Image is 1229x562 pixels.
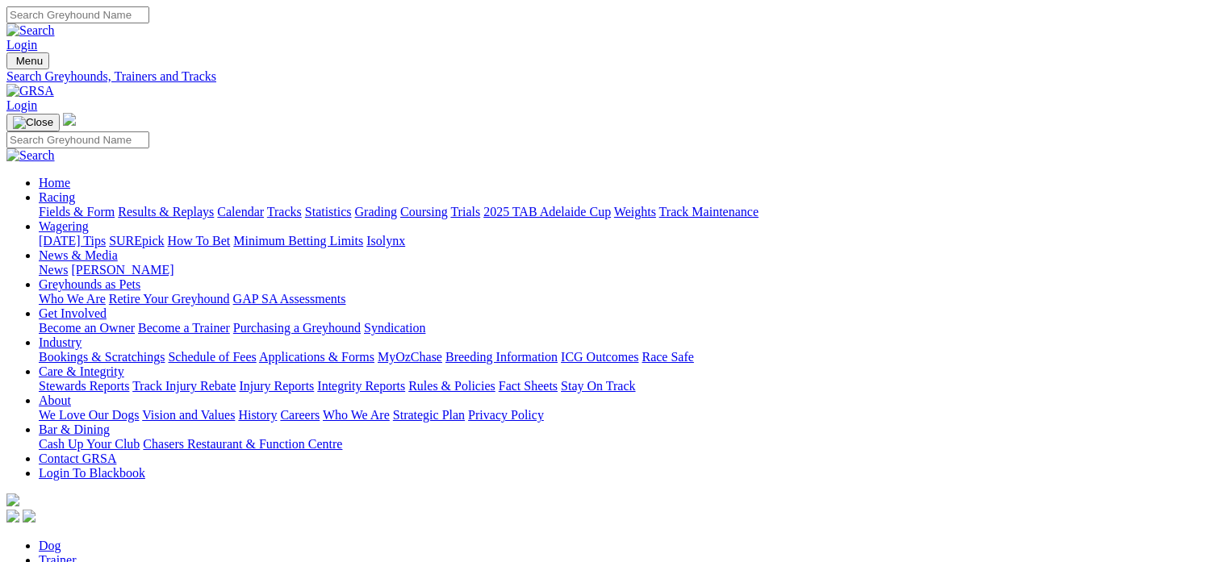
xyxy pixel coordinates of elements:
[39,350,165,364] a: Bookings & Scratchings
[408,379,495,393] a: Rules & Policies
[561,350,638,364] a: ICG Outcomes
[468,408,544,422] a: Privacy Policy
[39,321,1223,335] div: Get Involved
[39,379,1223,393] div: Care & Integrity
[39,350,1223,364] div: Industry
[6,52,49,69] button: Toggle navigation
[483,205,611,219] a: 2025 TAB Adelaide Cup
[39,176,70,189] a: Home
[63,113,76,126] img: logo-grsa-white.png
[71,263,173,277] a: [PERSON_NAME]
[39,437,140,451] a: Cash Up Your Club
[238,408,277,422] a: History
[642,350,693,364] a: Race Safe
[39,408,1223,423] div: About
[39,205,1223,219] div: Racing
[239,379,314,393] a: Injury Reports
[6,493,19,506] img: logo-grsa-white.png
[6,69,1223,84] a: Search Greyhounds, Trainers and Tracks
[445,350,558,364] a: Breeding Information
[233,292,346,306] a: GAP SA Assessments
[23,510,36,522] img: twitter.svg
[450,205,480,219] a: Trials
[168,350,256,364] a: Schedule of Fees
[6,148,55,163] img: Search
[168,234,231,248] a: How To Bet
[217,205,264,219] a: Calendar
[355,205,397,219] a: Grading
[6,510,19,522] img: facebook.svg
[39,466,145,480] a: Login To Blackbook
[6,23,55,38] img: Search
[39,539,61,552] a: Dog
[39,292,1223,306] div: Greyhounds as Pets
[109,234,164,248] a: SUREpick
[378,350,442,364] a: MyOzChase
[39,364,124,378] a: Care & Integrity
[305,205,352,219] a: Statistics
[561,379,635,393] a: Stay On Track
[659,205,759,219] a: Track Maintenance
[39,277,140,291] a: Greyhounds as Pets
[323,408,390,422] a: Who We Are
[267,205,302,219] a: Tracks
[39,335,82,349] a: Industry
[6,6,149,23] input: Search
[39,393,71,407] a: About
[233,321,361,335] a: Purchasing a Greyhound
[39,379,129,393] a: Stewards Reports
[142,408,235,422] a: Vision and Values
[39,408,139,422] a: We Love Our Dogs
[499,379,558,393] a: Fact Sheets
[39,219,89,233] a: Wagering
[39,263,1223,277] div: News & Media
[393,408,465,422] a: Strategic Plan
[280,408,320,422] a: Careers
[132,379,236,393] a: Track Injury Rebate
[6,84,54,98] img: GRSA
[39,205,115,219] a: Fields & Form
[39,234,106,248] a: [DATE] Tips
[109,292,230,306] a: Retire Your Greyhound
[16,55,43,67] span: Menu
[364,321,425,335] a: Syndication
[39,248,118,262] a: News & Media
[317,379,405,393] a: Integrity Reports
[39,263,68,277] a: News
[138,321,230,335] a: Become a Trainer
[614,205,656,219] a: Weights
[6,131,149,148] input: Search
[143,437,342,451] a: Chasers Restaurant & Function Centre
[39,306,107,320] a: Get Involved
[39,190,75,204] a: Racing
[6,98,37,112] a: Login
[39,452,116,465] a: Contact GRSA
[6,38,37,52] a: Login
[400,205,448,219] a: Coursing
[118,205,214,219] a: Results & Replays
[6,114,60,131] button: Toggle navigation
[13,116,53,129] img: Close
[39,292,106,306] a: Who We Are
[39,423,110,436] a: Bar & Dining
[39,437,1223,452] div: Bar & Dining
[259,350,374,364] a: Applications & Forms
[39,234,1223,248] div: Wagering
[39,321,135,335] a: Become an Owner
[366,234,405,248] a: Isolynx
[233,234,363,248] a: Minimum Betting Limits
